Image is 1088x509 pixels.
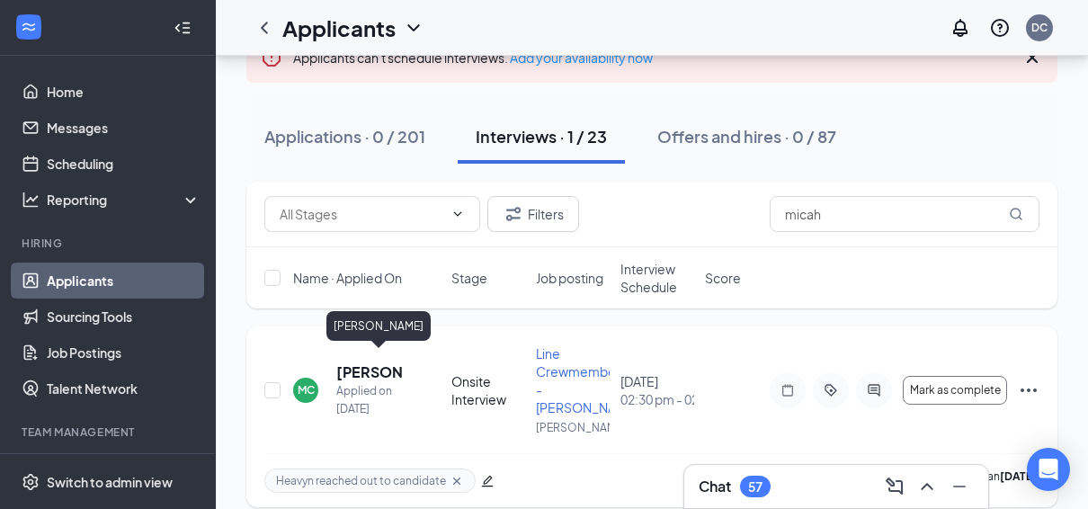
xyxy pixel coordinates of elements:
svg: Error [261,47,282,68]
svg: Ellipses [1018,380,1039,401]
button: Mark as complete [903,376,1007,405]
svg: Notifications [950,17,971,39]
div: [PERSON_NAME] [326,311,431,341]
input: Search in interviews [770,196,1039,232]
span: Heavyn reached out to candidate [276,473,446,488]
svg: Filter [503,203,524,225]
a: Applicants [47,263,201,299]
p: [PERSON_NAME] [536,420,610,435]
div: 57 [748,479,762,495]
div: Interviews · 1 / 23 [476,125,607,147]
a: Talent Network [47,371,201,406]
svg: Cross [450,474,464,488]
button: ChevronUp [913,472,941,501]
div: DC [1031,20,1048,35]
svg: ComposeMessage [884,476,905,497]
input: All Stages [280,204,443,224]
a: OnboardingCrown [47,451,201,487]
div: Applications · 0 / 201 [264,125,425,147]
span: Score [705,269,741,287]
svg: Minimize [949,476,970,497]
a: Messages [47,110,201,146]
div: [DATE] [620,372,694,408]
div: Switch to admin view [47,473,173,491]
svg: ActiveChat [863,383,885,397]
svg: QuestionInfo [989,17,1011,39]
span: Job posting [536,269,603,287]
svg: Cross [1021,47,1043,68]
span: Name · Applied On [293,269,402,287]
a: Job Postings [47,335,201,371]
span: Line Crewmember - [PERSON_NAME] [536,345,638,415]
span: 02:30 pm - 02:45 pm [620,390,694,408]
button: ComposeMessage [880,472,909,501]
div: Reporting [47,191,201,209]
div: Applied on [DATE] [336,382,403,418]
svg: MagnifyingGlass [1009,207,1023,221]
a: Add your availability now [510,49,653,66]
span: Applicants can't schedule interviews. [293,49,653,66]
svg: Analysis [22,191,40,209]
h5: [PERSON_NAME] [336,362,403,382]
a: Sourcing Tools [47,299,201,335]
a: Home [47,74,201,110]
svg: Collapse [174,19,192,37]
a: Scheduling [47,146,201,182]
svg: WorkstreamLogo [20,18,38,36]
h3: Chat [699,477,731,496]
div: Onsite Interview [451,372,525,408]
svg: Note [777,383,798,397]
h1: Applicants [282,13,396,43]
div: Hiring [22,236,197,251]
svg: ChevronDown [450,207,465,221]
div: Offers and hires · 0 / 87 [657,125,836,147]
svg: ActiveTag [820,383,842,397]
div: MC [298,382,315,397]
b: [DATE] [1000,469,1037,483]
div: Team Management [22,424,197,440]
div: Open Intercom Messenger [1027,448,1070,491]
button: Minimize [945,472,974,501]
svg: Settings [22,473,40,491]
span: edit [481,475,494,487]
span: Interview Schedule [620,260,694,296]
button: Filter Filters [487,196,579,232]
svg: ChevronDown [403,17,424,39]
svg: ChevronUp [916,476,938,497]
span: Mark as complete [910,384,1001,397]
svg: ChevronLeft [254,17,275,39]
span: Stage [451,269,487,287]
